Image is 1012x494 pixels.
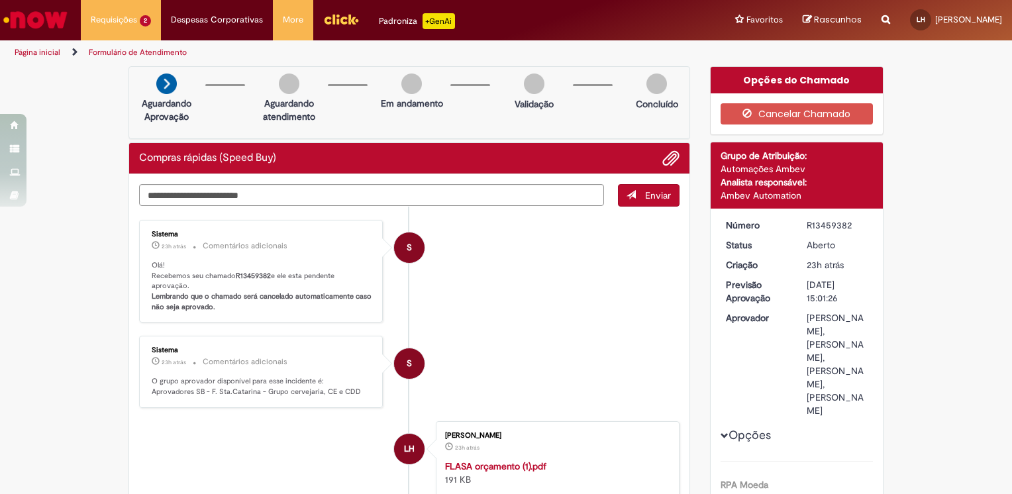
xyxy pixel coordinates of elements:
p: O grupo aprovador disponível para esse incidente é: Aprovadores SB - F. Sta.Catarina - Grupo cerv... [152,376,372,397]
span: LH [404,433,415,465]
a: Rascunhos [803,14,862,26]
p: Aguardando atendimento [257,97,321,123]
p: Olá! Recebemos seu chamado e ele esta pendente aprovação. [152,260,372,313]
div: Opções do Chamado [711,67,884,93]
dt: Status [716,238,797,252]
h2: Compras rápidas (Speed Buy) Histórico de tíquete [139,152,276,164]
p: Validação [515,97,554,111]
time: 28/08/2025 17:01:26 [807,259,844,271]
div: [PERSON_NAME] [445,432,666,440]
dt: Aprovador [716,311,797,324]
a: FLASA orçamento (1).pdf [445,460,546,472]
div: Analista responsável: [721,175,874,189]
time: 28/08/2025 17:01:39 [162,242,186,250]
div: Aberto [807,238,868,252]
span: 23h atrás [807,259,844,271]
div: Padroniza [379,13,455,29]
p: Concluído [636,97,678,111]
div: [PERSON_NAME], [PERSON_NAME], [PERSON_NAME], [PERSON_NAME] [807,311,868,417]
span: More [283,13,303,26]
a: Formulário de Atendimento [89,47,187,58]
img: img-circle-grey.png [279,74,299,94]
span: 23h atrás [455,444,480,452]
button: Enviar [618,184,680,207]
span: Enviar [645,189,671,201]
dt: Previsão Aprovação [716,278,797,305]
small: Comentários adicionais [203,356,287,368]
span: 23h atrás [162,242,186,250]
button: Adicionar anexos [662,150,680,167]
span: Despesas Corporativas [171,13,263,26]
div: Automações Ambev [721,162,874,175]
img: img-circle-grey.png [646,74,667,94]
p: +GenAi [423,13,455,29]
div: Sistema [152,346,372,354]
div: 28/08/2025 17:01:26 [807,258,868,272]
div: [DATE] 15:01:26 [807,278,868,305]
img: img-circle-grey.png [524,74,544,94]
span: Favoritos [746,13,783,26]
div: 191 KB [445,460,666,486]
a: Página inicial [15,47,60,58]
span: Requisições [91,13,137,26]
div: Sistema [152,230,372,238]
b: R13459382 [236,271,271,281]
small: Comentários adicionais [203,240,287,252]
span: [PERSON_NAME] [935,14,1002,25]
ul: Trilhas de página [10,40,665,65]
div: R13459382 [807,219,868,232]
button: Cancelar Chamado [721,103,874,124]
div: System [394,348,425,379]
div: System [394,232,425,263]
p: Em andamento [381,97,443,110]
img: arrow-next.png [156,74,177,94]
span: Rascunhos [814,13,862,26]
div: Ambev Automation [721,189,874,202]
span: S [407,348,412,379]
img: click_logo_yellow_360x200.png [323,9,359,29]
dt: Criação [716,258,797,272]
span: 2 [140,15,151,26]
span: 23h atrás [162,358,186,366]
img: img-circle-grey.png [401,74,422,94]
b: Lembrando que o chamado será cancelado automaticamente caso não seja aprovado. [152,291,374,312]
div: Lucas Tadeu Hebbel [394,434,425,464]
dt: Número [716,219,797,232]
textarea: Digite sua mensagem aqui... [139,184,604,207]
span: S [407,232,412,264]
time: 28/08/2025 17:01:35 [162,358,186,366]
time: 28/08/2025 17:00:43 [455,444,480,452]
p: Aguardando Aprovação [134,97,199,123]
div: Grupo de Atribuição: [721,149,874,162]
b: RPA Moeda [721,479,768,491]
span: LH [917,15,925,24]
img: ServiceNow [1,7,70,33]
